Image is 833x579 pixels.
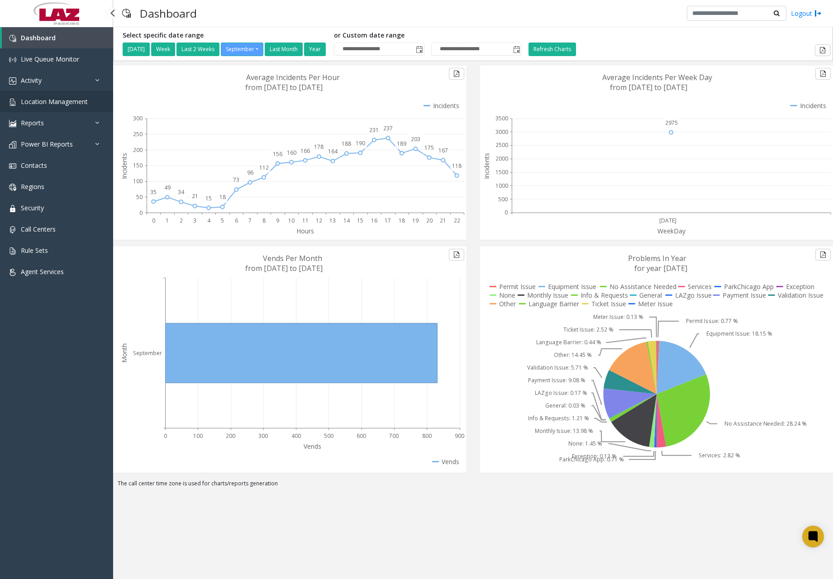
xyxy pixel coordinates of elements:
[329,217,336,224] text: 13
[235,217,238,224] text: 6
[545,402,585,410] text: General: 0.03 %
[136,193,143,201] text: 50
[258,432,268,440] text: 300
[9,120,16,127] img: 'icon'
[21,33,56,42] span: Dashboard
[151,43,175,56] button: Week
[356,139,365,147] text: 190
[397,140,406,147] text: 189
[412,217,419,224] text: 19
[411,135,420,143] text: 203
[192,192,198,200] text: 21
[528,377,585,384] text: Payment Issue: 9.08 %
[21,204,44,212] span: Security
[21,182,44,191] span: Regions
[304,43,326,56] button: Year
[133,177,143,185] text: 100
[9,184,16,191] img: 'icon'
[449,68,464,80] button: Export to pdf
[426,217,433,224] text: 20
[9,99,16,106] img: 'icon'
[536,339,601,346] text: Language Barrier: 0.44 %
[724,420,807,428] text: No Assistance Needed: 28.24 %
[113,479,833,492] div: The call center time zone is used for charts/reports generation
[245,82,323,92] text: from [DATE] to [DATE]
[371,217,377,224] text: 16
[659,217,676,224] text: [DATE]
[263,253,322,263] text: Vends Per Month
[207,217,211,224] text: 4
[634,263,687,273] text: for year [DATE]
[226,432,235,440] text: 200
[273,150,282,158] text: 156
[9,35,16,42] img: 'icon'
[164,184,171,191] text: 49
[21,140,73,148] span: Power BI Reports
[815,44,830,56] button: Export to pdf
[342,140,351,147] text: 188
[221,43,263,56] button: September
[610,82,687,92] text: from [DATE] to [DATE]
[133,146,143,154] text: 200
[21,97,88,106] span: Location Management
[316,217,322,224] text: 12
[193,432,203,440] text: 100
[120,343,129,363] text: Month
[9,141,16,148] img: 'icon'
[122,2,131,24] img: pageIcon
[135,2,201,24] h3: Dashboard
[178,188,185,196] text: 34
[21,76,42,85] span: Activity
[150,188,157,196] text: 35
[123,43,150,56] button: [DATE]
[343,217,350,224] text: 14
[389,432,399,440] text: 700
[287,149,296,157] text: 160
[628,253,686,263] text: Problems In Year
[248,217,252,224] text: 7
[133,349,162,357] text: September
[193,217,196,224] text: 3
[602,72,712,82] text: Average Incidents Per Week Day
[357,217,363,224] text: 15
[21,225,56,233] span: Call Centers
[9,247,16,255] img: 'icon'
[528,43,576,56] button: Refresh Charts
[176,43,219,56] button: Last 2 Weeks
[2,27,113,48] a: Dashboard
[414,43,424,56] span: Toggle popup
[527,364,588,372] text: Validation Issue: 5.71 %
[133,161,143,169] text: 150
[314,143,324,151] text: 178
[259,164,269,171] text: 112
[455,432,464,440] text: 900
[265,43,303,56] button: Last Month
[495,128,508,136] text: 3000
[245,263,323,273] text: from [DATE] to [DATE]
[452,162,462,170] text: 118
[288,217,295,224] text: 10
[9,77,16,85] img: 'icon'
[449,249,464,261] button: Export to pdf
[9,162,16,170] img: 'icon'
[657,227,686,235] text: WeekDay
[21,55,79,63] span: Live Queue Monitor
[369,126,379,134] text: 231
[328,147,338,155] text: 164
[139,209,143,217] text: 0
[9,56,16,63] img: 'icon'
[528,415,589,422] text: Info & Requests: 1.21 %
[133,130,143,138] text: 250
[133,114,143,122] text: 300
[21,119,44,127] span: Reports
[440,217,446,224] text: 21
[9,205,16,212] img: 'icon'
[814,9,822,18] img: logout
[291,432,301,440] text: 400
[454,217,460,224] text: 22
[152,217,155,224] text: 0
[246,72,340,82] text: Average Incidents Per Hour
[357,432,366,440] text: 600
[535,389,587,397] text: LAZgo Issue: 0.17 %
[21,246,48,255] span: Rule Sets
